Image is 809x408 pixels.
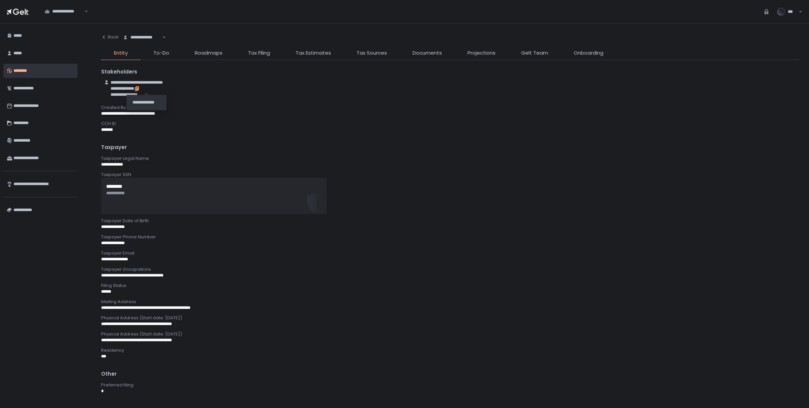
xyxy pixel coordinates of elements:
div: Taxpayer Phone Number [101,234,800,240]
span: Documents [413,49,442,57]
div: Taxpayer SSN [101,172,800,178]
span: Gelt Team [521,49,548,57]
span: Onboarding [574,49,603,57]
div: Taxpayer Date of Birth [101,218,800,224]
button: Back [101,30,119,44]
span: Tax Estimates [296,49,331,57]
div: Back [101,34,119,40]
div: Preferred filing [101,382,800,388]
div: Filing Status [101,283,800,289]
span: Projections [468,49,496,57]
div: Created By [101,105,800,111]
div: Taxpayer Occupations [101,266,800,272]
div: Taxpayer Email [101,250,800,256]
div: Stakeholders [101,68,800,76]
span: Tax Sources [357,49,387,57]
div: Residency [101,347,800,353]
div: Other [101,370,800,378]
div: Search for option [40,4,88,19]
div: Taxpayer Legal Name [101,155,800,162]
div: Physical Address (Start date: [DATE]) [101,331,800,337]
div: Taxpayer [101,144,800,151]
div: Mailing Address [101,299,800,305]
span: To-Do [153,49,169,57]
div: CCH ID [101,121,800,127]
div: Search for option [119,30,166,45]
span: Entity [114,49,128,57]
input: Search for option [83,8,84,15]
span: Tax Filing [248,49,270,57]
div: Physical Address (Start date: [DATE]) [101,315,800,321]
span: Roadmaps [195,49,222,57]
